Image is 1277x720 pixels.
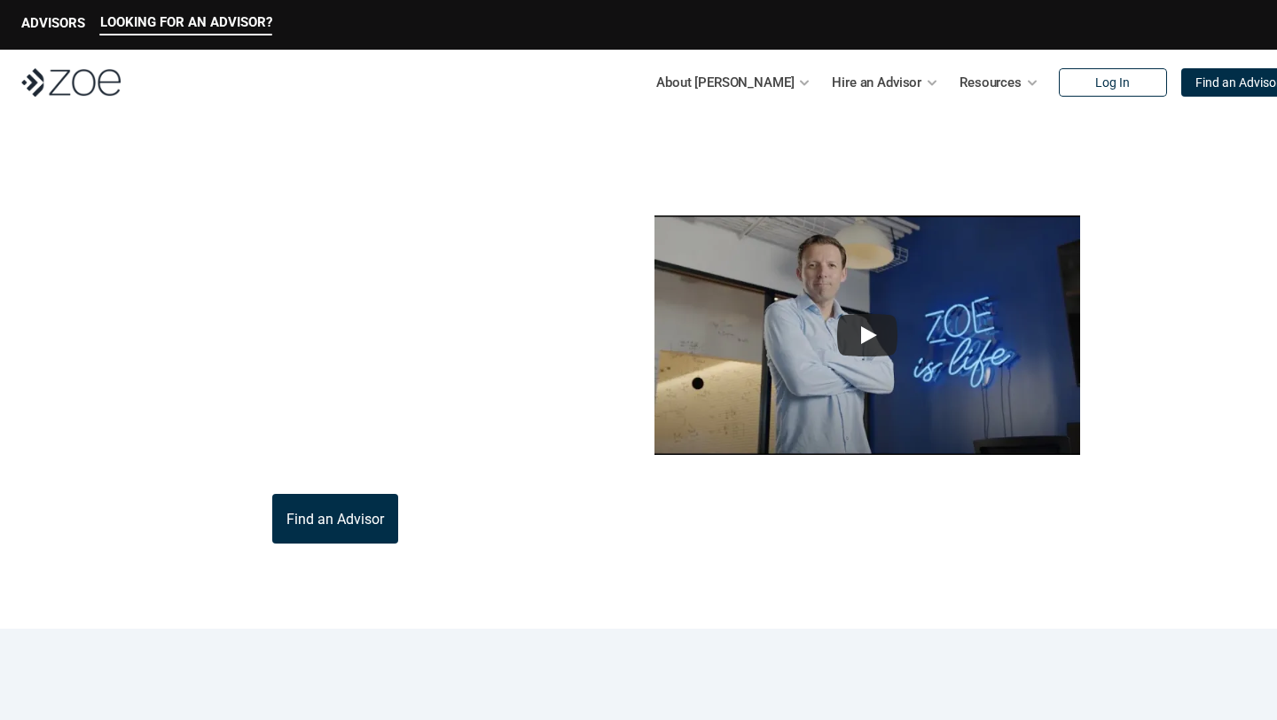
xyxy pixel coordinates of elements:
p: What is [PERSON_NAME]? [106,158,528,260]
p: [PERSON_NAME] is the modern wealth platform that allows you to find, hire, and work with vetted i... [106,281,564,366]
img: sddefault.webp [654,215,1080,455]
a: Find an Advisor [272,494,398,544]
p: Find an Advisor [286,511,384,528]
p: Resources [960,69,1022,96]
p: Hire an Advisor [832,69,921,96]
a: Log In [1059,68,1167,97]
p: ADVISORS [21,15,85,31]
p: LOOKING FOR AN ADVISOR? [100,14,272,30]
p: Log In [1095,75,1130,90]
p: About [PERSON_NAME] [656,69,794,96]
p: This video is not investment advice and should not be relied on for such advice or as a substitut... [564,466,1171,487]
button: Play [837,314,897,356]
p: Through [PERSON_NAME]’s platform, you can connect with trusted financial advisors across [GEOGRAP... [106,387,564,473]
